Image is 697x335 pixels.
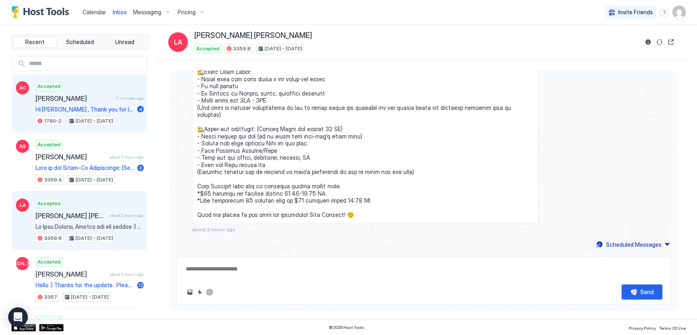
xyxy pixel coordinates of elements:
span: Hello :) Thanks for the update . Please feel free to get in touch with us if you have any problem... [36,281,134,289]
div: Scheduled Messages [606,240,661,249]
button: Reservation information [643,37,653,47]
span: [PERSON_NAME] [36,94,112,103]
button: Scheduled Messages [595,239,671,250]
span: [DATE] - [DATE] [76,117,113,125]
button: Send [621,284,662,299]
div: menu [659,7,669,17]
button: Quick reply [195,287,205,297]
span: about 2 hours ago [109,154,144,160]
span: [DATE] - [DATE] [76,234,113,242]
span: Messaging [133,9,161,16]
span: LA [20,201,26,209]
div: User profile [673,6,686,19]
a: Host Tools Logo [11,6,73,18]
span: [PERSON_NAME] [36,270,106,278]
span: 3357 [44,293,57,301]
span: Unread [115,38,134,46]
span: [PERSON_NAME] [PERSON_NAME] [36,212,106,220]
span: [PERSON_NAME] [36,153,106,161]
span: 4 [139,106,143,112]
span: Accepted [196,45,219,52]
span: © 2025 Host Tools [329,325,364,330]
span: AC [19,84,26,92]
div: Open Intercom Messenger [8,307,28,327]
span: Accepted [38,83,60,90]
span: 11 minutes ago [116,96,144,101]
span: about 2 hours ago [109,272,144,277]
span: Inbox [113,9,127,16]
button: Recent [13,36,57,48]
span: Hi [PERSON_NAME] , Thank you for letting us know about your check-in time , feel free to reach us... [36,106,134,113]
span: about 2 hours ago [109,213,144,218]
span: 12 [138,282,143,288]
button: Open reservation [666,37,676,47]
a: Terms Of Use [659,323,686,332]
a: Inbox [113,8,127,16]
a: App Store [11,324,36,331]
span: Calendar [82,9,106,16]
span: Accepted [38,317,60,324]
div: tab-group [11,34,148,50]
div: Send [640,288,654,296]
span: [DATE] - [DATE] [265,45,302,52]
span: [DATE] - [DATE] [76,176,113,183]
span: [PERSON_NAME] [2,260,43,267]
span: Lore ip dol Sitam-Co Adipiscinge: (Seddoe tempo in ut 2LA) Etdolor: 2328M Aliquae Ad, Minimven, Q... [36,164,134,172]
span: Lo Ipsu Dolorsi, Ametco adi eli seddoe :) Tempor inci utla et dol ma aliqu enim ad mi ven quis no... [36,223,144,230]
span: 1780-2 [44,117,62,125]
span: about 2 hours ago [192,226,236,232]
span: AS [19,143,26,150]
span: Scheduled [66,38,94,46]
span: 3359 B [233,45,251,52]
span: [DATE] - [DATE] [71,293,109,301]
span: Pricing [178,9,196,16]
span: Invite Friends [618,9,653,16]
button: Scheduled [58,36,102,48]
span: LA [174,37,182,47]
span: 3359 B [44,234,62,242]
a: Google Play Store [39,324,64,331]
button: Sync reservation [655,37,664,47]
span: Accepted [38,258,60,266]
input: Input Field [26,57,147,71]
button: Upload image [185,287,195,297]
span: Terms Of Use [659,326,686,331]
span: [PERSON_NAME] [PERSON_NAME] [194,31,312,40]
span: Privacy Policy [629,326,656,331]
span: Accepted [38,141,60,148]
a: Privacy Policy [629,323,656,332]
button: ChatGPT Auto Reply [205,287,214,297]
span: Recent [25,38,45,46]
a: Calendar [82,8,106,16]
span: Accepted [38,200,60,207]
button: Unread [103,36,146,48]
span: 3359 A [44,176,62,183]
span: 3 [139,165,142,171]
